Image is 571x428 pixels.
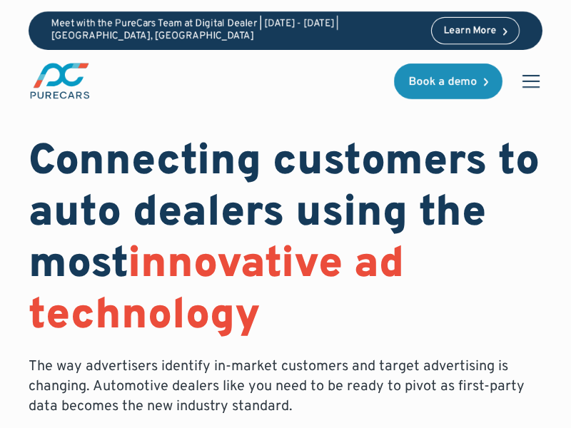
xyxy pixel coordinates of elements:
[29,61,91,101] a: main
[29,137,542,342] h1: Connecting customers to auto dealers using the most
[29,61,91,101] img: purecars logo
[431,17,520,44] a: Learn More
[394,63,502,99] a: Book a demo
[29,238,404,344] span: innovative ad technology
[51,19,420,43] p: Meet with the PureCars Team at Digital Dealer | [DATE] - [DATE] | [GEOGRAPHIC_DATA], [GEOGRAPHIC_...
[443,26,496,36] div: Learn More
[514,64,542,98] div: menu
[408,76,477,88] div: Book a demo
